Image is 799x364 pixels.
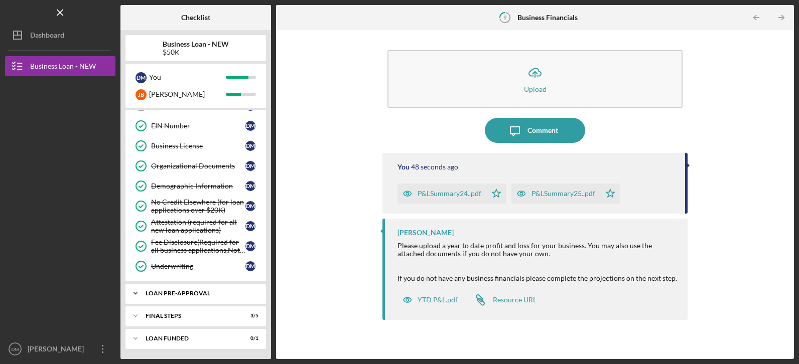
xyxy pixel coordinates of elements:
div: EIN Number [151,122,245,130]
button: Upload [387,50,682,108]
div: P&LSummary25..pdf [531,190,595,198]
div: D M [245,161,255,171]
div: LOAN FUNDED [146,335,233,341]
div: D M [245,221,255,231]
div: Underwriting [151,262,245,270]
button: Dashboard [5,25,115,45]
div: Business Loan - NEW [30,56,96,79]
div: D M [245,241,255,251]
div: You [149,69,226,86]
a: EIN NumberDM [130,116,261,136]
div: 3 / 5 [240,313,258,319]
div: D M [136,72,147,83]
div: If you do not have any business financials please complete the projections on the next step. [397,274,677,282]
div: D M [245,141,255,151]
a: Fee Disclosure(Required for all business applications,Not needed for Contractor loans)DM [130,236,261,256]
div: Fee Disclosure(Required for all business applications,Not needed for Contractor loans) [151,238,245,254]
div: You [397,163,410,171]
div: Dashboard [30,25,64,48]
div: Attestation (required for all new loan applications) [151,218,245,234]
div: Upload [524,85,547,93]
div: FINAL STEPS [146,313,233,319]
div: $50K [163,48,229,56]
tspan: 9 [503,14,507,21]
a: UnderwritingDM [130,256,261,276]
div: [PERSON_NAME] [149,86,226,103]
button: DM[PERSON_NAME] [5,339,115,359]
div: Please upload a year to date profit and loss for your business. You may also use the attached doc... [397,242,677,274]
text: DM [12,346,19,352]
button: YTD P&L.pdf [397,290,463,310]
button: Comment [485,118,585,143]
b: Business Loan - NEW [163,40,229,48]
button: P&LSummary24..pdf [397,184,506,204]
a: Attestation (required for all new loan applications)DM [130,216,261,236]
div: LOAN PRE-APPROVAL [146,290,253,296]
div: D M [245,261,255,271]
b: Business Financials [517,14,578,22]
div: P&LSummary24..pdf [418,190,481,198]
button: P&LSummary25..pdf [511,184,620,204]
div: D M [245,201,255,211]
button: Business Loan - NEW [5,56,115,76]
div: [PERSON_NAME] [397,229,454,237]
div: Business License [151,142,245,150]
time: 2025-09-02 10:08 [411,163,458,171]
div: D M [245,121,255,131]
div: J B [136,89,147,100]
a: No Credit Elsewhere (for loan applications over $20K)DM [130,196,261,216]
div: Organizational Documents [151,162,245,170]
div: No Credit Elsewhere (for loan applications over $20K) [151,198,245,214]
b: Checklist [181,14,210,22]
div: Resource URL [493,296,537,304]
a: Resource URL [468,290,537,310]
div: Demographic Information [151,182,245,190]
a: Business LicenseDM [130,136,261,156]
div: 0 / 1 [240,335,258,341]
a: Organizational DocumentsDM [130,156,261,176]
div: D M [245,181,255,191]
div: YTD P&L.pdf [418,296,458,304]
a: Demographic InformationDM [130,176,261,196]
div: [PERSON_NAME] [25,339,90,361]
div: Comment [527,118,558,143]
